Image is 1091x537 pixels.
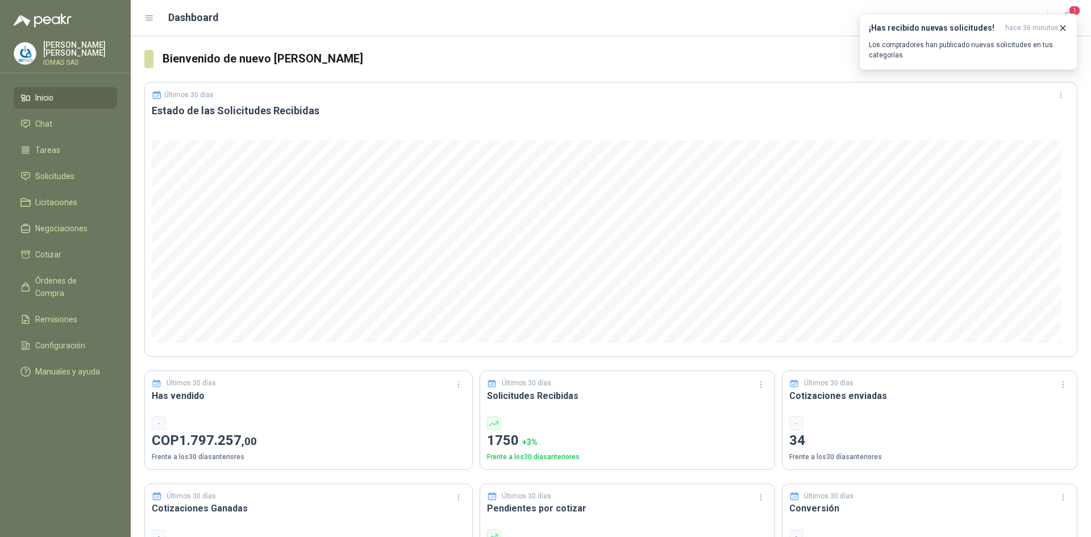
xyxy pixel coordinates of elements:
span: Negociaciones [35,222,88,235]
p: Últimos 30 días [502,378,551,389]
a: Licitaciones [14,192,117,213]
p: 34 [789,430,1070,452]
h3: Pendientes por cotizar [487,501,768,515]
a: Tareas [14,139,117,161]
h3: Cotizaciones Ganadas [152,501,465,515]
a: Inicio [14,87,117,109]
h1: Dashboard [168,10,219,26]
p: Últimos 30 días [166,378,216,389]
img: Company Logo [14,43,36,64]
span: Inicio [35,91,53,104]
p: Últimos 30 días [502,491,551,502]
p: Frente a los 30 días anteriores [152,452,465,463]
span: + 3 % [522,438,538,447]
a: Configuración [14,335,117,356]
span: 1.797.257 [179,432,257,448]
p: COP [152,430,465,452]
p: Frente a los 30 días anteriores [487,452,768,463]
span: Órdenes de Compra [35,274,106,299]
h3: Conversión [789,501,1070,515]
h3: Solicitudes Recibidas [487,389,768,403]
span: Cotizar [35,248,61,261]
h3: Has vendido [152,389,465,403]
h3: Estado de las Solicitudes Recibidas [152,104,1070,118]
p: Últimos 30 días [166,491,216,502]
p: Últimos 30 días [804,491,853,502]
span: Tareas [35,144,60,156]
p: 1750 [487,430,768,452]
a: Negociaciones [14,218,117,239]
a: Remisiones [14,309,117,330]
img: Logo peakr [14,14,72,27]
h3: Bienvenido de nuevo [PERSON_NAME] [163,50,1077,68]
button: 1 [1057,8,1077,28]
span: Configuración [35,339,85,352]
p: Últimos 30 días [164,91,214,99]
p: Frente a los 30 días anteriores [789,452,1070,463]
h3: ¡Has recibido nuevas solicitudes! [869,23,1001,33]
span: 1 [1068,5,1081,16]
span: Remisiones [35,313,77,326]
p: IOMAS SAS [43,59,117,66]
span: Solicitudes [35,170,74,182]
span: ,00 [241,435,257,448]
a: Chat [14,113,117,135]
h3: Cotizaciones enviadas [789,389,1070,403]
p: Últimos 30 días [804,378,853,389]
div: - [789,417,803,430]
span: Chat [35,118,52,130]
a: Solicitudes [14,165,117,187]
p: Los compradores han publicado nuevas solicitudes en tus categorías. [869,40,1068,60]
div: - [152,417,165,430]
button: ¡Has recibido nuevas solicitudes!hace 36 minutos Los compradores han publicado nuevas solicitudes... [859,14,1077,70]
a: Órdenes de Compra [14,270,117,304]
span: Manuales y ayuda [35,365,100,378]
a: Cotizar [14,244,117,265]
a: Manuales y ayuda [14,361,117,382]
p: [PERSON_NAME] [PERSON_NAME] [43,41,117,57]
span: Licitaciones [35,196,77,209]
span: hace 36 minutos [1005,23,1059,33]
